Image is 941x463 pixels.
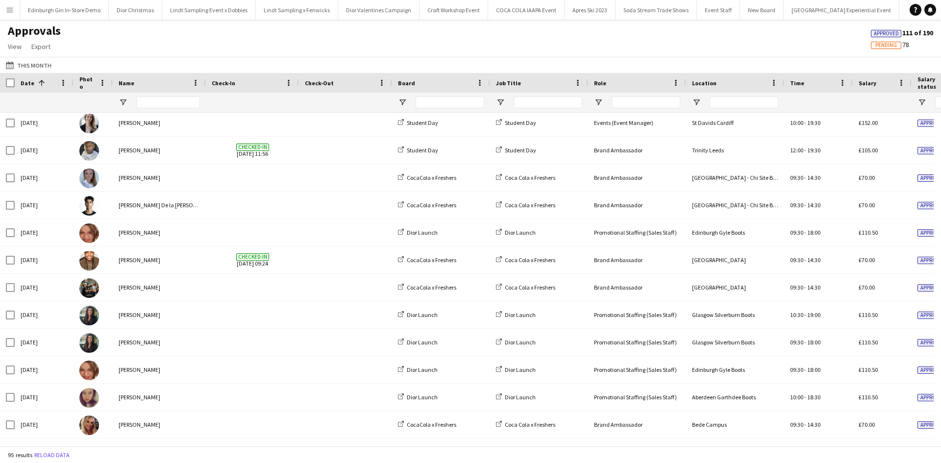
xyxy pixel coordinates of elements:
[119,98,127,107] button: Open Filter Menu
[496,311,536,318] a: Dior Launch
[496,174,555,181] a: Coca Cola x Freshers
[790,201,803,209] span: 09:30
[305,79,334,87] span: Check-Out
[804,174,806,181] span: -
[398,393,438,401] a: Dior Launch
[505,201,555,209] span: Coca Cola x Freshers
[859,366,878,373] span: £110.50
[871,28,933,37] span: 111 of 190
[804,256,806,264] span: -
[15,384,74,411] div: [DATE]
[236,144,269,151] span: Checked-in
[407,366,438,373] span: Dior Launch
[398,339,438,346] a: Dior Launch
[20,0,109,20] button: Edinburgh Gin In-Store Demo
[505,311,536,318] span: Dior Launch
[162,0,256,20] button: Lindt Sampling Event x Dobbies
[612,97,680,108] input: Role Filter Input
[407,284,456,291] span: CocaCola x Freshers
[398,256,456,264] a: CocaCola x Freshers
[686,109,784,136] div: St Davids Cardiff
[859,339,878,346] span: £110.50
[79,141,99,161] img: Sanjie Trimm
[588,246,686,273] div: Brand Ambassador
[710,97,778,108] input: Location Filter Input
[505,256,555,264] span: Coca Cola x Freshers
[113,109,206,136] div: [PERSON_NAME]
[790,146,803,154] span: 12:00
[79,361,99,380] img: INGRIDA Venckute
[859,229,878,236] span: £110.50
[113,137,206,164] div: [PERSON_NAME]
[790,421,803,428] span: 09:30
[859,201,875,209] span: £70.00
[15,329,74,356] div: [DATE]
[505,146,536,154] span: Student Day
[212,137,293,164] span: [DATE] 11:56
[407,393,438,401] span: Dior Launch
[505,339,536,346] span: Dior Launch
[807,256,820,264] span: 14:30
[79,415,99,435] img: Liza Hills
[588,137,686,164] div: Brand Ambassador
[15,192,74,219] div: [DATE]
[398,174,456,181] a: CocaCola x Freshers
[407,201,456,209] span: CocaCola x Freshers
[807,366,820,373] span: 18:00
[398,119,438,126] a: Student Day
[804,229,806,236] span: -
[790,174,803,181] span: 09:30
[79,114,99,133] img: Jennifer Duffy
[113,301,206,328] div: [PERSON_NAME]
[398,311,438,318] a: Dior Launch
[398,79,415,87] span: Board
[807,229,820,236] span: 18:00
[740,0,784,20] button: New Board
[407,256,456,264] span: CocaCola x Freshers
[859,393,878,401] span: £110.50
[8,42,22,51] span: View
[804,366,806,373] span: -
[420,0,488,20] button: Craft Workshop Event
[686,274,784,301] div: [GEOGRAPHIC_DATA]
[407,119,438,126] span: Student Day
[790,119,803,126] span: 10:00
[790,284,803,291] span: 09:30
[686,301,784,328] div: Glasgow Silverburn Boots
[588,356,686,383] div: Promotional Staffing (Sales Staff)
[236,253,269,261] span: Checked-in
[859,174,875,181] span: £70.00
[113,274,206,301] div: [PERSON_NAME]
[407,311,438,318] span: Dior Launch
[807,174,820,181] span: 14:30
[594,98,603,107] button: Open Filter Menu
[588,192,686,219] div: Brand Ambassador
[807,311,820,318] span: 19:00
[416,97,484,108] input: Board Filter Input
[496,79,521,87] span: Job Title
[109,0,162,20] button: Dior Christmas
[859,146,878,154] span: £105.00
[804,311,806,318] span: -
[15,137,74,164] div: [DATE]
[113,384,206,411] div: [PERSON_NAME]
[407,421,456,428] span: CocaCola x Freshers
[807,393,820,401] span: 18:30
[113,356,206,383] div: [PERSON_NAME]
[79,251,99,270] img: Nathan Earle
[79,333,99,353] img: Susannah Reid
[588,109,686,136] div: Events (Event Manager)
[871,40,909,49] span: 78
[256,0,338,20] button: Lindt Sampling x Fenwicks
[119,79,134,87] span: Name
[15,109,74,136] div: [DATE]
[496,201,555,209] a: Coca Cola x Freshers
[113,246,206,273] div: [PERSON_NAME]
[4,59,53,71] button: This Month
[398,421,456,428] a: CocaCola x Freshers
[113,192,206,219] div: [PERSON_NAME] De la [PERSON_NAME]
[588,384,686,411] div: Promotional Staffing (Sales Staff)
[514,97,582,108] input: Job Title Filter Input
[875,42,897,49] span: Pending
[790,256,803,264] span: 09:30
